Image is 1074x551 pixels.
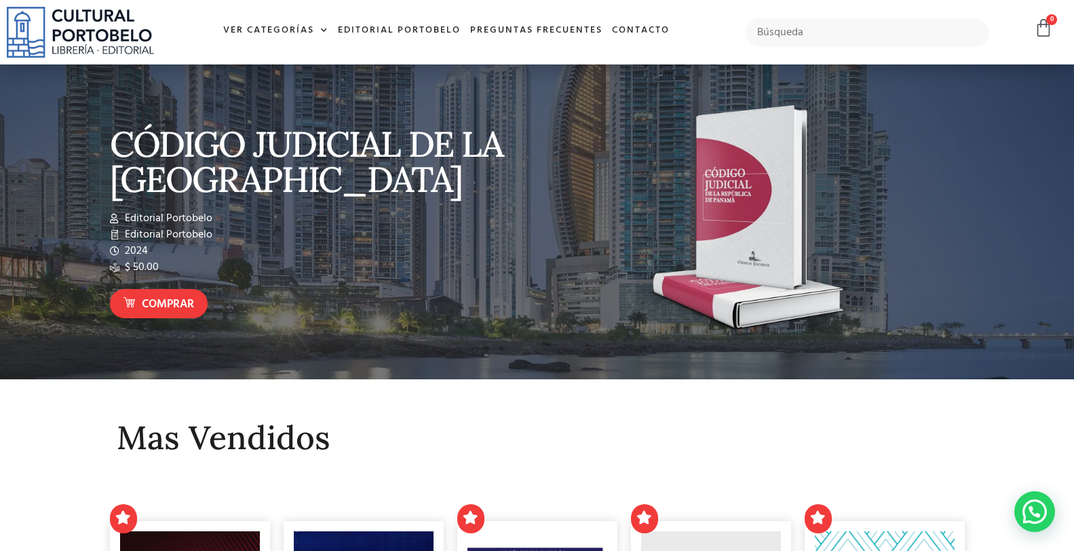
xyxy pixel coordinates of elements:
input: Búsqueda [746,18,989,47]
a: Editorial Portobelo [333,16,465,45]
span: Editorial Portobelo [121,210,212,227]
span: Comprar [142,296,194,313]
h2: Mas Vendidos [117,420,958,456]
p: CÓDIGO JUDICIAL DE LA [GEOGRAPHIC_DATA] [110,126,531,197]
a: Contacto [607,16,674,45]
span: $ 50.00 [121,259,159,275]
a: Ver Categorías [218,16,333,45]
a: Comprar [110,289,208,318]
span: 2024 [121,243,148,259]
span: 0 [1046,14,1057,25]
a: 0 [1034,18,1053,38]
span: Editorial Portobelo [121,227,212,243]
a: Preguntas frecuentes [465,16,607,45]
